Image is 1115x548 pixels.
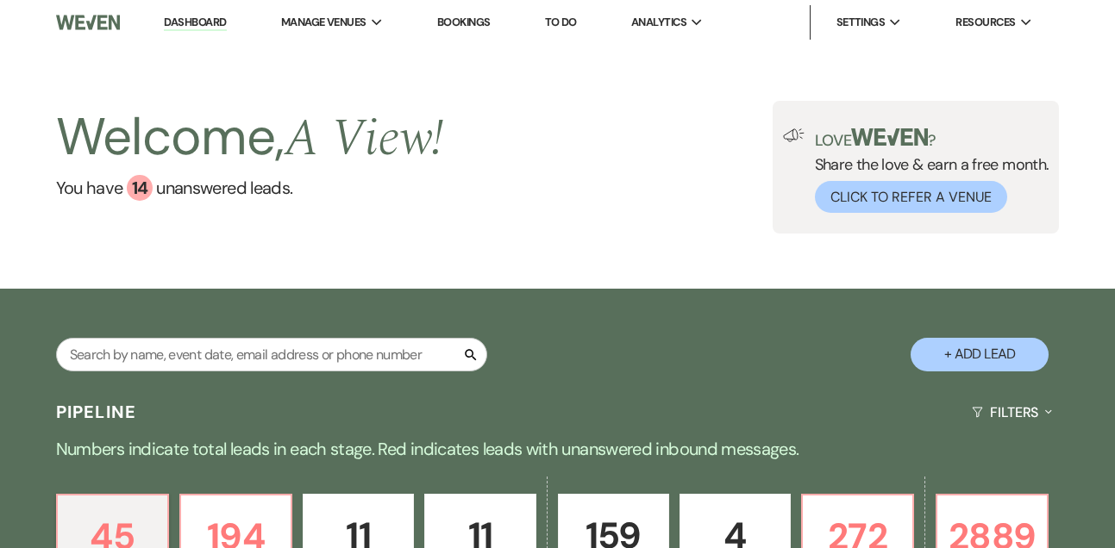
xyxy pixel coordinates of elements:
a: To Do [545,15,577,29]
div: Share the love & earn a free month. [805,128,1049,213]
input: Search by name, event date, email address or phone number [56,338,487,371]
p: Love ? [815,128,1049,148]
span: Analytics [631,14,686,31]
img: Weven Logo [56,4,120,40]
a: Bookings [437,15,491,29]
span: Manage Venues [281,14,366,31]
div: 14 [127,175,153,201]
span: Settings [836,14,886,31]
a: You have 14 unanswered leads. [56,175,443,201]
img: loud-speaker-illustration.svg [783,128,805,142]
h3: Pipeline [56,400,137,424]
span: A View ! [285,99,444,178]
h2: Welcome, [56,101,443,175]
button: Filters [965,389,1059,435]
button: + Add Lead [911,338,1049,371]
img: weven-logo-green.svg [851,128,928,146]
a: Dashboard [164,15,226,31]
span: Resources [955,14,1015,31]
button: Click to Refer a Venue [815,181,1007,213]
